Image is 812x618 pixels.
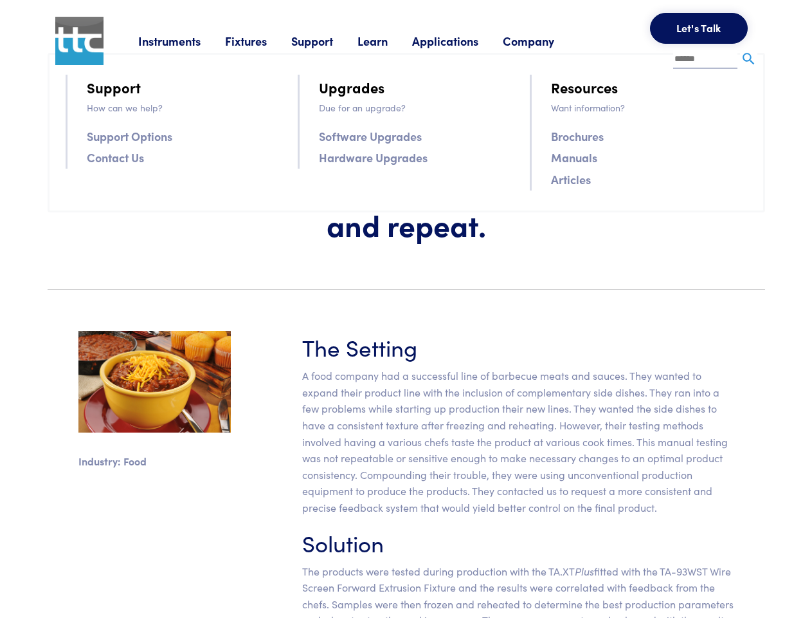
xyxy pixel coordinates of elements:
a: Hardware Upgrades [319,148,428,167]
a: Learn [357,33,412,49]
a: Resources [551,76,618,98]
p: How can we help? [87,100,282,115]
a: Company [503,33,579,49]
img: sidedishes.jpg [78,331,231,433]
a: Fixtures [225,33,291,49]
a: Brochures [551,127,604,145]
a: Support [291,33,357,49]
h3: The Setting [302,331,734,362]
p: Want information? [551,100,746,115]
a: Software Upgrades [319,127,422,145]
button: Let's Talk [650,13,748,44]
p: Due for an upgrade? [319,100,514,115]
a: Support Options [87,127,172,145]
a: Manuals [551,148,597,167]
a: Contact Us [87,148,144,167]
h1: Freeze, reheat, test, and repeat. [246,169,566,243]
a: Applications [412,33,503,49]
a: Articles [551,170,591,189]
a: Upgrades [319,76,384,98]
p: Industry: Food [78,453,231,470]
a: Instruments [138,33,225,49]
p: A food company had a successful line of barbecue meats and sauces. They wanted to expand their pr... [302,368,734,516]
em: Plus [575,564,594,578]
img: ttc_logo_1x1_v1.0.png [55,17,104,65]
h3: Solution [302,527,734,558]
a: Support [87,76,141,98]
